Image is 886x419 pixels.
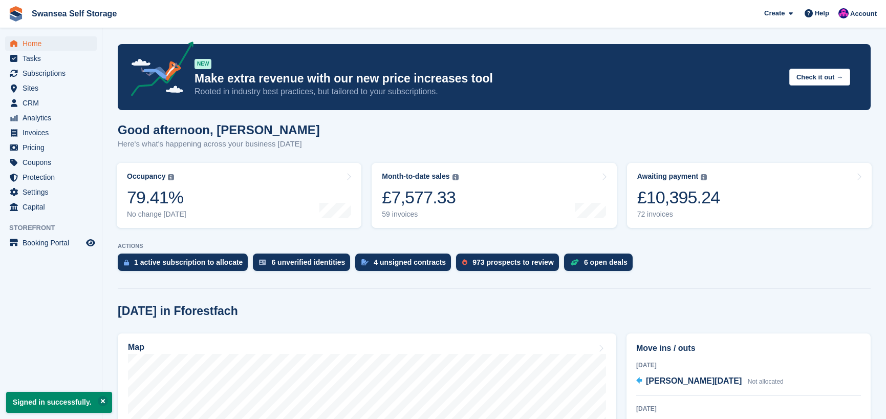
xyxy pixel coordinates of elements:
img: Donna Davies [838,8,849,18]
a: 4 unsigned contracts [355,254,456,276]
span: Subscriptions [23,66,84,80]
p: Here's what's happening across your business [DATE] [118,138,320,150]
a: Awaiting payment £10,395.24 72 invoices [627,163,872,228]
img: price-adjustments-announcement-icon-8257ccfd72463d97f412b2fc003d46551f7dbcb40ab6d574587a9cd5c0d94... [122,41,194,100]
div: Occupancy [127,172,165,181]
span: Storefront [9,223,102,233]
span: Account [850,9,877,19]
div: [DATE] [636,404,861,413]
span: Tasks [23,51,84,66]
h2: Move ins / outs [636,342,861,354]
h1: Good afternoon, [PERSON_NAME] [118,123,320,137]
div: 72 invoices [637,210,720,219]
span: Protection [23,170,84,184]
div: 59 invoices [382,210,458,219]
a: menu [5,66,97,80]
p: Rooted in industry best practices, but tailored to your subscriptions. [195,86,781,97]
p: Signed in successfully. [6,392,112,413]
div: [DATE] [636,361,861,370]
a: [PERSON_NAME][DATE] Not allocated [636,375,784,388]
span: Capital [23,200,84,214]
a: 973 prospects to review [456,254,564,276]
span: Booking Portal [23,236,84,250]
div: 973 prospects to review [472,258,554,266]
img: icon-info-grey-7440780725fd019a000dd9b08b2336e03edf1995a4989e88bcd33f0948082b44.svg [168,174,174,180]
a: menu [5,111,97,125]
span: Settings [23,185,84,199]
a: 6 unverified identities [253,254,355,276]
div: 6 open deals [584,258,628,266]
p: ACTIONS [118,243,871,249]
div: £10,395.24 [637,187,720,208]
img: contract_signature_icon-13c848040528278c33f63329250d36e43548de30e8caae1d1a13099fd9432cc5.svg [361,259,369,265]
span: Analytics [23,111,84,125]
span: Invoices [23,125,84,140]
h2: Map [128,343,144,352]
img: stora-icon-8386f47178a22dfd0bd8f6a31ec36ba5ce8667c1dd55bd0f319d3a0aa187defe.svg [8,6,24,22]
div: NEW [195,59,211,69]
div: No change [DATE] [127,210,186,219]
a: menu [5,81,97,95]
a: menu [5,125,97,140]
div: Month-to-date sales [382,172,449,181]
a: Month-to-date sales £7,577.33 59 invoices [372,163,616,228]
span: Coupons [23,155,84,170]
div: Awaiting payment [637,172,699,181]
span: [PERSON_NAME][DATE] [646,376,742,385]
a: menu [5,36,97,51]
img: deal-1b604bf984904fb50ccaf53a9ad4b4a5d6e5aea283cecdc64d6e3604feb123c2.svg [570,259,579,266]
a: 1 active subscription to allocate [118,254,253,276]
img: icon-info-grey-7440780725fd019a000dd9b08b2336e03edf1995a4989e88bcd33f0948082b44.svg [701,174,707,180]
a: Preview store [84,237,97,249]
img: active_subscription_to_allocate_icon-d502201f5373d7db506a760aba3b589e785aa758c864c3986d89f69b8ff3... [124,259,129,266]
div: 79.41% [127,187,186,208]
span: Help [815,8,829,18]
span: Sites [23,81,84,95]
span: Create [764,8,785,18]
img: prospect-51fa495bee0391a8d652442698ab0144808aea92771e9ea1ae160a38d050c398.svg [462,259,467,265]
a: 6 open deals [564,254,638,276]
div: 4 unsigned contracts [374,258,446,266]
h2: [DATE] in Fforestfach [118,304,238,318]
a: Occupancy 79.41% No change [DATE] [117,163,361,228]
div: £7,577.33 [382,187,458,208]
a: menu [5,51,97,66]
span: Home [23,36,84,51]
span: Not allocated [748,378,784,385]
a: menu [5,236,97,250]
span: Pricing [23,140,84,155]
img: verify_identity-adf6edd0f0f0b5bbfe63781bf79b02c33cf7c696d77639b501bdc392416b5a36.svg [259,259,266,265]
a: menu [5,96,97,110]
a: menu [5,200,97,214]
a: menu [5,140,97,155]
span: CRM [23,96,84,110]
a: Swansea Self Storage [28,5,121,22]
img: icon-info-grey-7440780725fd019a000dd9b08b2336e03edf1995a4989e88bcd33f0948082b44.svg [452,174,459,180]
a: menu [5,155,97,170]
button: Check it out → [789,69,850,86]
p: Make extra revenue with our new price increases tool [195,71,781,86]
a: menu [5,185,97,199]
a: menu [5,170,97,184]
div: 1 active subscription to allocate [134,258,243,266]
div: 6 unverified identities [271,258,345,266]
